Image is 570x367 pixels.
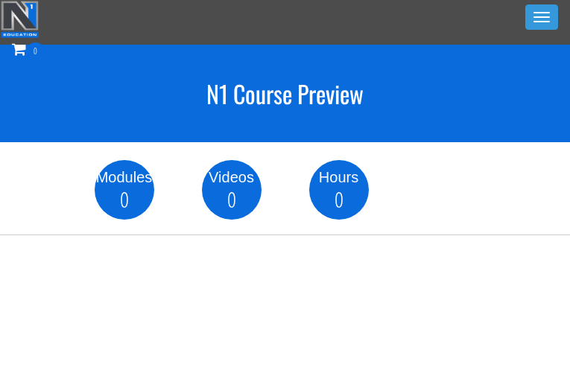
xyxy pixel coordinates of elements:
span: 0 [120,188,129,211]
div: Modules [95,166,154,188]
a: 0 [12,39,45,59]
img: n1-education [1,1,39,38]
div: Hours [309,166,369,188]
span: 0 [227,188,236,211]
span: 0 [26,42,45,61]
div: Videos [202,166,262,188]
span: 0 [335,188,343,211]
